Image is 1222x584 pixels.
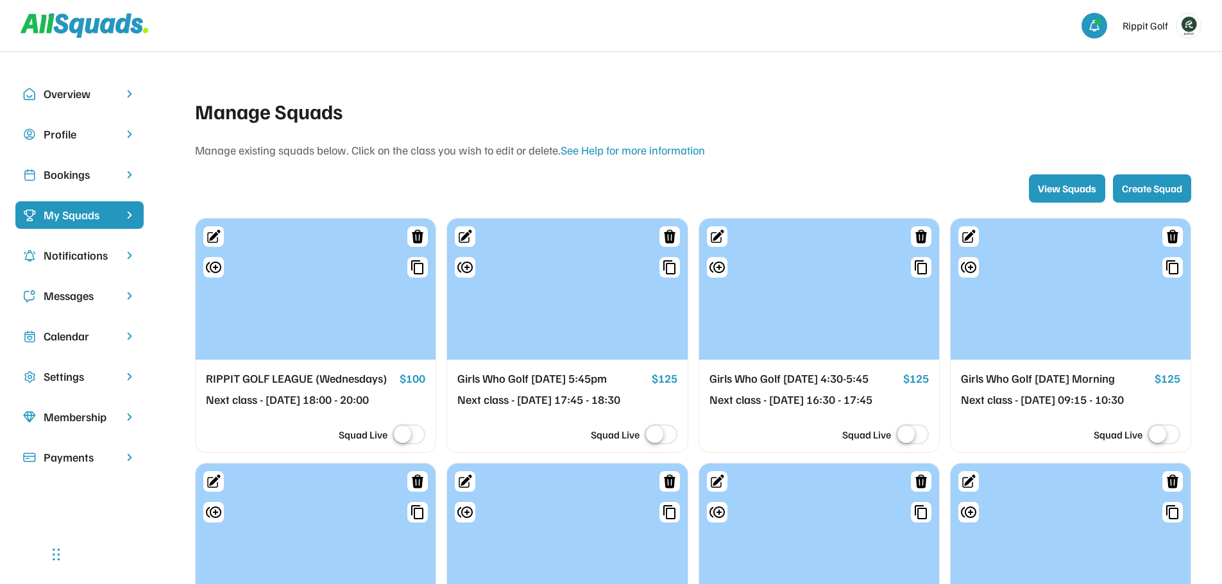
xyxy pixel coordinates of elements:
img: Icon%20copy%205.svg [23,290,36,303]
img: Icon%20copy%207.svg [23,330,36,343]
div: Calendar [44,328,115,345]
img: chevron-right.svg [123,330,136,342]
img: chevron-right.svg [123,128,136,140]
img: Icon%20%2815%29.svg [23,451,36,464]
img: chevron-right.svg [123,451,136,463]
img: chevron-right.svg [123,249,136,262]
div: Notifications [44,247,115,264]
div: Squad Live [1094,427,1142,442]
img: Icon%20copy%2010.svg [23,88,36,101]
div: Squad Live [339,427,387,442]
img: Icon%20copy%2016.svg [23,371,36,383]
div: Next class - [DATE] 09:15 - 10:30 [961,391,1150,409]
div: Manage Squads [195,96,1191,126]
div: Manage existing squads below. Click on the class you wish to edit or delete. [195,142,1191,159]
img: chevron-right.svg [123,169,136,181]
div: Next class - [DATE] 18:00 - 20:00 [206,391,395,409]
div: Messages [44,287,115,305]
div: $125 [1155,370,1180,388]
button: View Squads [1029,174,1105,203]
div: $125 [903,370,929,388]
img: Icon%20copy%208.svg [23,411,36,424]
div: Girls Who Golf [DATE] Morning [961,370,1150,388]
div: Membership [44,408,115,426]
img: chevron-right%20copy%203.svg [123,209,136,221]
div: RIPPIT GOLF LEAGUE (Wednesdays) [206,370,395,388]
img: Icon%20copy%204.svg [23,249,36,262]
img: bell-03%20%281%29.svg [1088,19,1101,32]
div: Overview [44,85,115,103]
div: Squad Live [591,427,640,442]
div: Payments [44,449,115,466]
div: Settings [44,368,115,385]
div: Girls Who Golf [DATE] 4:30-5:45 [709,370,898,388]
img: Icon%20%2823%29.svg [23,209,36,222]
img: chevron-right.svg [123,371,136,383]
img: chevron-right.svg [123,290,136,302]
img: Rippitlogov2_green.png [1176,13,1201,38]
div: Rippit Golf [1123,18,1168,33]
img: Icon%20copy%202.svg [23,169,36,181]
div: Next class - [DATE] 16:30 - 17:45 [709,391,898,409]
div: Profile [44,126,115,143]
img: chevron-right.svg [123,411,136,423]
div: My Squads [44,206,115,224]
a: See Help for more information [561,143,705,157]
div: Bookings [44,166,115,183]
button: Create Squad [1113,174,1191,203]
div: Next class - [DATE] 17:45 - 18:30 [457,391,646,409]
div: Squad Live [842,427,891,442]
div: $125 [652,370,677,388]
div: Girls Who Golf [DATE] 5:45pm [457,370,646,388]
img: chevron-right.svg [123,88,136,100]
div: $100 [400,370,425,388]
img: user-circle.svg [23,128,36,141]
